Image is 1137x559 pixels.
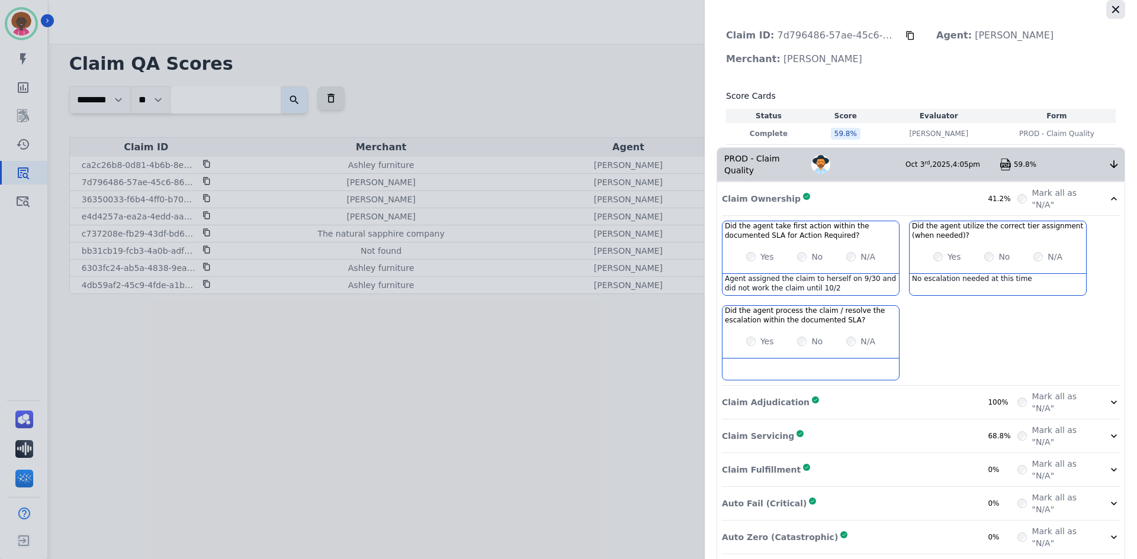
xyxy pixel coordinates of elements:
img: qa-pdf.svg [1000,159,1011,170]
img: Avatar [811,155,830,174]
p: [PERSON_NAME] [717,47,872,71]
h3: Score Cards [726,90,1116,102]
label: Mark all as "N/A" [1032,424,1094,448]
th: Status [726,109,811,123]
div: Oct 3 , 2025 , [905,160,1000,169]
div: 68.8% [988,431,1017,441]
div: 0% [988,499,1017,508]
div: No escalation needed at this time [910,274,1086,295]
label: No [811,335,823,347]
p: Claim Ownership [722,193,801,205]
label: N/A [1048,251,1062,263]
strong: Merchant: [726,53,781,64]
label: Mark all as "N/A" [1032,492,1094,515]
label: Yes [760,251,774,263]
div: 41.2% [988,194,1017,203]
div: 0% [988,465,1017,474]
p: Claim Fulfillment [722,464,801,476]
label: Mark all as "N/A" [1032,458,1094,482]
sup: rd [924,160,930,166]
h3: Did the agent take first action within the documented SLA for Action Required? [725,221,897,240]
label: N/A [860,251,875,263]
span: PROD - Claim Quality [1019,129,1094,138]
div: 59.8 % [831,128,860,140]
strong: Agent: [936,30,972,41]
label: Yes [947,251,961,263]
th: Evaluator [880,109,998,123]
div: 59.8% [1014,160,1108,169]
label: Mark all as "N/A" [1032,525,1094,549]
p: [PERSON_NAME] [927,24,1063,47]
p: Claim Servicing [722,430,794,442]
label: Mark all as "N/A" [1032,187,1094,211]
strong: Claim ID: [726,30,774,41]
div: Agent assigned the claim to herself on 9/30 and did not work the claim until 10/2 [722,274,899,295]
p: Auto Fail (Critical) [722,497,807,509]
div: 100% [988,398,1017,407]
p: Claim Adjudication [722,396,810,408]
p: Complete [728,129,809,138]
label: Yes [760,335,774,347]
th: Score [811,109,880,123]
p: [PERSON_NAME] [909,129,968,138]
label: No [998,251,1010,263]
th: Form [998,109,1116,123]
div: PROD - Claim Quality [717,148,811,181]
span: 4:05pm [953,160,980,169]
h3: Did the agent utilize the correct tier assignment (when needed)? [912,221,1084,240]
div: 0% [988,532,1017,542]
p: Auto Zero (Catastrophic) [722,531,838,543]
label: Mark all as "N/A" [1032,390,1094,414]
label: N/A [860,335,875,347]
h3: Did the agent process the claim / resolve the escalation within the documented SLA? [725,306,897,325]
label: No [811,251,823,263]
p: 7d796486-57ae-45c6-8697-744bab4600a1 [717,24,905,47]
